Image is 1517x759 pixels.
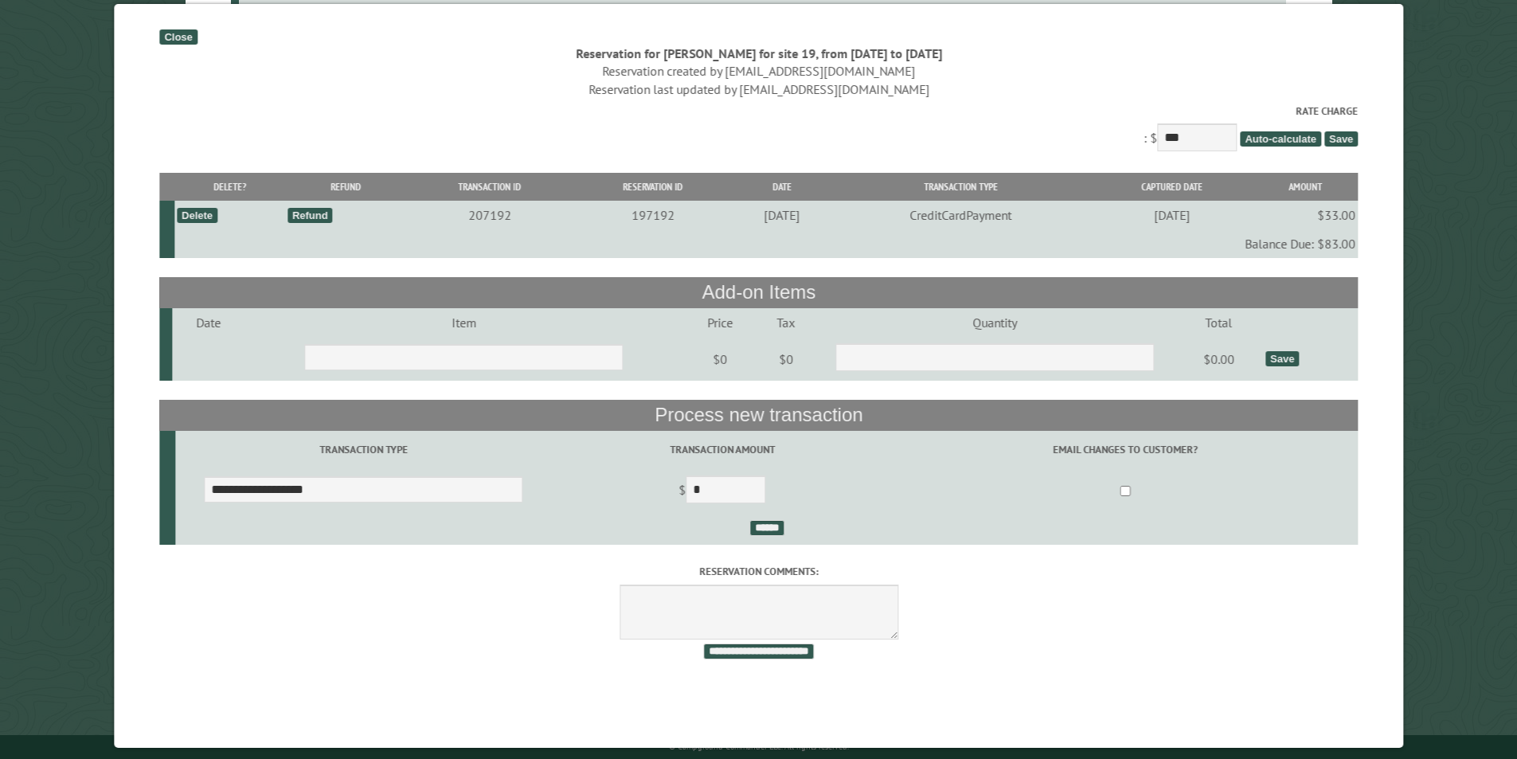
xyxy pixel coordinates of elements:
[895,442,1355,457] label: Email changes to customer?
[159,45,1358,62] div: Reservation for [PERSON_NAME] for site 19, from [DATE] to [DATE]
[733,173,831,201] th: Date
[174,229,1358,258] td: Balance Due: $83.00
[831,173,1090,201] th: Transaction Type
[831,201,1090,229] td: CreditCardPayment
[159,29,197,45] div: Close
[287,208,333,223] div: Refund
[669,741,849,752] small: © Campground Commander LLC. All rights reserved.
[757,308,815,337] td: Tax
[815,308,1175,337] td: Quantity
[159,277,1358,307] th: Add-on Items
[1253,173,1358,201] th: Amount
[159,104,1358,119] label: Rate Charge
[757,337,815,381] td: $0
[159,62,1358,80] div: Reservation created by [EMAIL_ADDRESS][DOMAIN_NAME]
[573,173,733,201] th: Reservation ID
[682,308,757,337] td: Price
[159,104,1358,155] div: : $
[1174,337,1262,381] td: $0.00
[1253,201,1358,229] td: $33.00
[159,564,1358,579] label: Reservation comments:
[178,442,549,457] label: Transaction Type
[1240,131,1321,147] span: Auto-calculate
[553,442,890,457] label: Transaction Amount
[284,173,406,201] th: Refund
[406,201,573,229] td: 207192
[1174,308,1262,337] td: Total
[159,400,1358,430] th: Process new transaction
[1090,201,1253,229] td: [DATE]
[733,201,831,229] td: [DATE]
[1324,131,1358,147] span: Save
[244,308,682,337] td: Item
[573,201,733,229] td: 197192
[551,469,893,514] td: $
[177,208,217,223] div: Delete
[174,173,285,201] th: Delete?
[682,337,757,381] td: $0
[1090,173,1253,201] th: Captured Date
[1265,351,1299,366] div: Save
[172,308,245,337] td: Date
[159,80,1358,98] div: Reservation last updated by [EMAIL_ADDRESS][DOMAIN_NAME]
[406,173,573,201] th: Transaction ID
